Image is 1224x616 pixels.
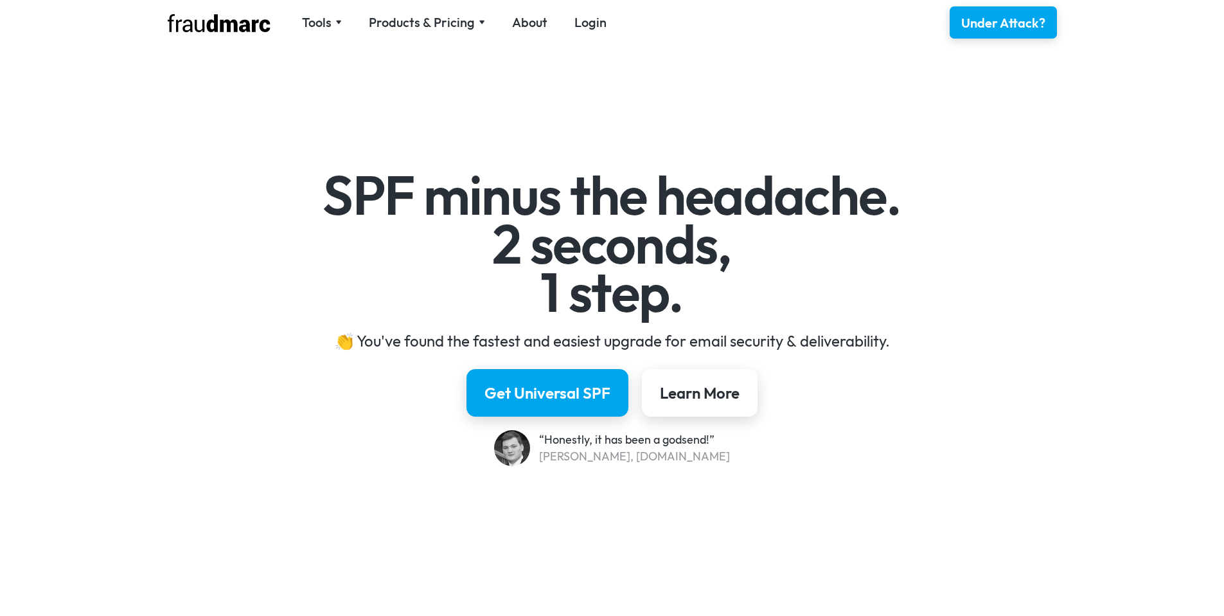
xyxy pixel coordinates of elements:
[484,383,610,403] div: Get Universal SPF
[512,14,547,32] a: About
[302,14,332,32] div: Tools
[961,14,1045,32] div: Under Attack?
[642,369,758,417] a: Learn More
[369,14,475,32] div: Products & Pricing
[539,448,730,465] div: [PERSON_NAME], [DOMAIN_NAME]
[660,383,740,403] div: Learn More
[239,331,985,351] div: 👏 You've found the fastest and easiest upgrade for email security & deliverability.
[369,14,485,32] div: Products & Pricing
[466,369,628,417] a: Get Universal SPF
[950,6,1057,39] a: Under Attack?
[302,14,342,32] div: Tools
[239,171,985,317] h1: SPF minus the headache. 2 seconds, 1 step.
[539,431,730,448] div: “Honestly, it has been a godsend!”
[574,14,607,32] a: Login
